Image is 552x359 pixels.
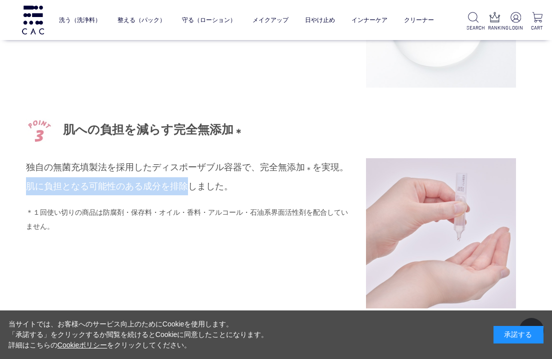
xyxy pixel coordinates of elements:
[466,12,480,32] a: SEARCH
[530,12,544,32] a: CART
[20,6,45,34] img: logo
[509,24,522,32] p: LOGIN
[182,9,236,31] a: 守る（ローション）
[530,24,544,32] p: CART
[366,158,516,308] img: イメージ
[466,24,480,32] p: SEARCH
[305,165,312,174] sup: ＊
[488,12,501,32] a: RANKING
[117,9,165,31] a: 整える（パック）
[233,127,243,138] sup: ＊
[252,9,288,31] a: メイクアップ
[493,326,543,343] div: 承諾する
[351,9,387,31] a: インナーケア
[404,9,434,31] a: クリーナー
[305,9,335,31] a: 日やけ止め
[57,341,107,349] a: Cookieポリシー
[8,319,268,350] div: 当サイトでは、お客様へのサービス向上のためにCookieを使用します。 「承諾する」をクリックするか閲覧を続けるとCookieに同意したことになります。 詳細はこちらの をクリックしてください。
[59,9,101,31] a: 洗う（洗浄料）
[26,118,526,143] div: 肌への負担を減らす完全無添加
[26,205,351,233] p: ＊１回使い切りの商品は防腐剤・保存料・オイル・香料・アルコール・石油系界面活性剤を配合していません。
[509,12,522,32] a: LOGIN
[488,24,501,32] p: RANKING
[26,158,351,195] p: 独自の無菌充填製法を採用したディスポーザブル容器で、完全無添加 を実現。肌に負担となる可能性のある成分を排除しました。
[26,119,63,143] img: ポイント３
